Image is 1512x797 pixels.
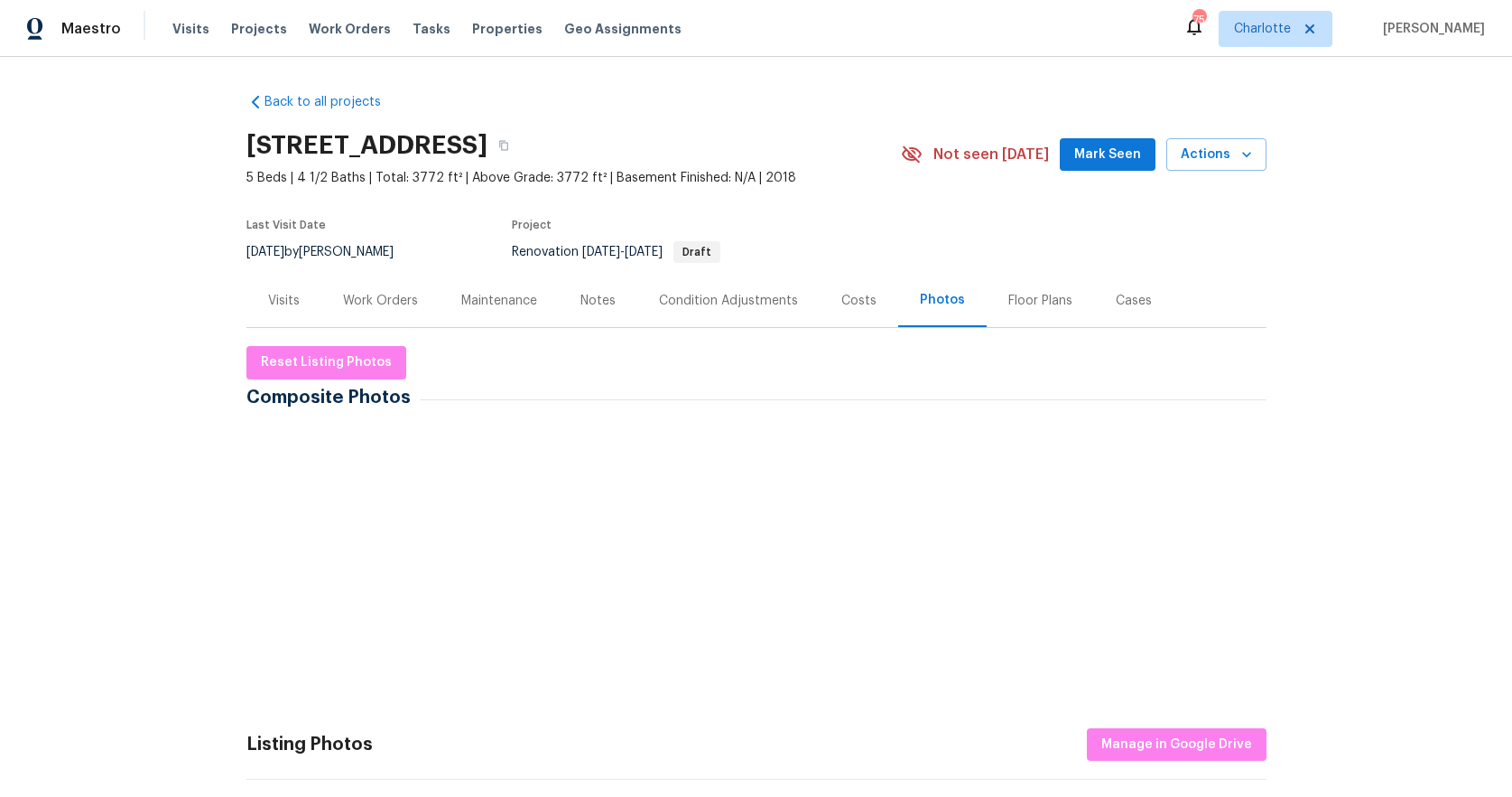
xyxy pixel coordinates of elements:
[659,292,798,310] div: Condition Adjustments
[675,247,719,258] span: Draft
[246,389,420,407] span: Composite Photos
[246,93,420,111] a: Back to all projects
[61,20,121,38] span: Maestro
[309,20,391,38] span: Work Orders
[246,736,373,754] div: Listing Photos
[461,292,537,310] div: Maintenance
[564,20,682,38] span: Geo Assignments
[472,20,543,38] span: Properties
[582,246,620,258] span: [DATE]
[268,292,300,310] div: Visits
[1074,144,1141,166] span: Mark Seen
[625,246,663,258] span: [DATE]
[246,136,487,155] h2: [STREET_ADDRESS]
[1008,292,1072,310] div: Floor Plans
[582,246,663,258] span: -
[246,220,326,230] span: Last Visit Date
[933,145,1049,164] span: Not seen [DATE]
[413,23,450,35] span: Tasks
[841,292,877,310] div: Costs
[920,291,965,309] div: Photos
[1116,292,1152,310] div: Cases
[1192,11,1205,29] div: 75
[343,292,418,310] div: Work Orders
[487,129,520,162] button: Copy Address
[1181,144,1252,166] span: Actions
[1376,20,1485,38] span: [PERSON_NAME]
[246,246,284,258] span: [DATE]
[172,20,209,38] span: Visits
[1166,138,1266,172] button: Actions
[580,292,616,310] div: Notes
[512,220,552,230] span: Project
[261,352,392,374] span: Reset Listing Photos
[1060,138,1155,172] button: Mark Seen
[1234,20,1291,38] span: Charlotte
[246,241,415,263] div: by [PERSON_NAME]
[512,246,720,258] span: Renovation
[246,169,901,187] span: 5 Beds | 4 1/2 Baths | Total: 3772 ft² | Above Grade: 3772 ft² | Basement Finished: N/A | 2018
[1101,734,1252,756] span: Manage in Google Drive
[231,20,287,38] span: Projects
[1087,728,1266,762] button: Manage in Google Drive
[246,346,406,380] button: Reset Listing Photos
